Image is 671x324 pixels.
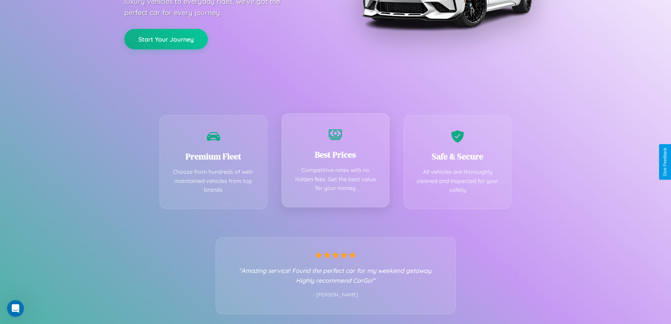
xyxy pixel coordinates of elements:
p: Competitive rates with no hidden fees. Get the best value for your money [292,166,379,193]
p: - [PERSON_NAME] [230,291,441,300]
h3: Safe & Secure [415,151,501,162]
h3: Premium Fleet [170,151,257,162]
h3: Best Prices [292,149,379,160]
p: All vehicles are thoroughly cleaned and inspected for your safety [415,167,501,195]
p: Choose from hundreds of well-maintained vehicles from top brands [170,167,257,195]
p: "Amazing service! Found the perfect car for my weekend getaway. Highly recommend CarGo!" [230,265,441,285]
button: Start Your Journey [124,29,208,49]
div: Give Feedback [663,148,667,176]
iframe: Intercom live chat [7,300,24,317]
